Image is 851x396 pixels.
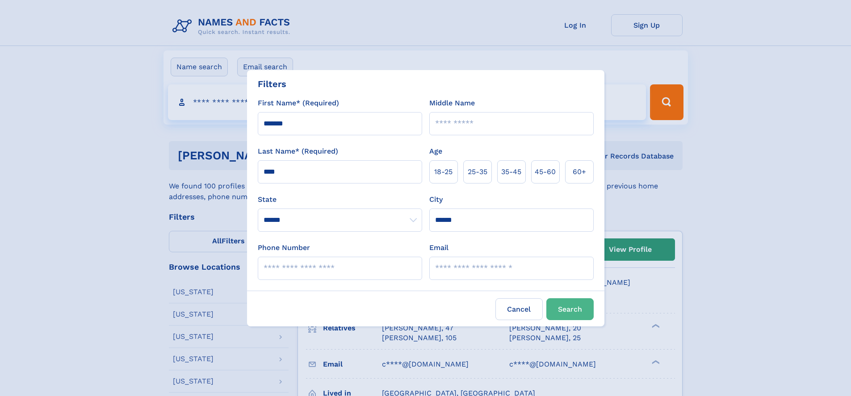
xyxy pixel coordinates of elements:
[429,98,475,108] label: Middle Name
[258,146,338,157] label: Last Name* (Required)
[429,242,449,253] label: Email
[258,98,339,108] label: First Name* (Required)
[434,167,453,177] span: 18‑25
[468,167,487,177] span: 25‑35
[258,77,286,91] div: Filters
[258,194,422,205] label: State
[501,167,521,177] span: 35‑45
[429,146,442,157] label: Age
[429,194,443,205] label: City
[573,167,586,177] span: 60+
[546,298,594,320] button: Search
[535,167,556,177] span: 45‑60
[258,242,310,253] label: Phone Number
[495,298,543,320] label: Cancel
